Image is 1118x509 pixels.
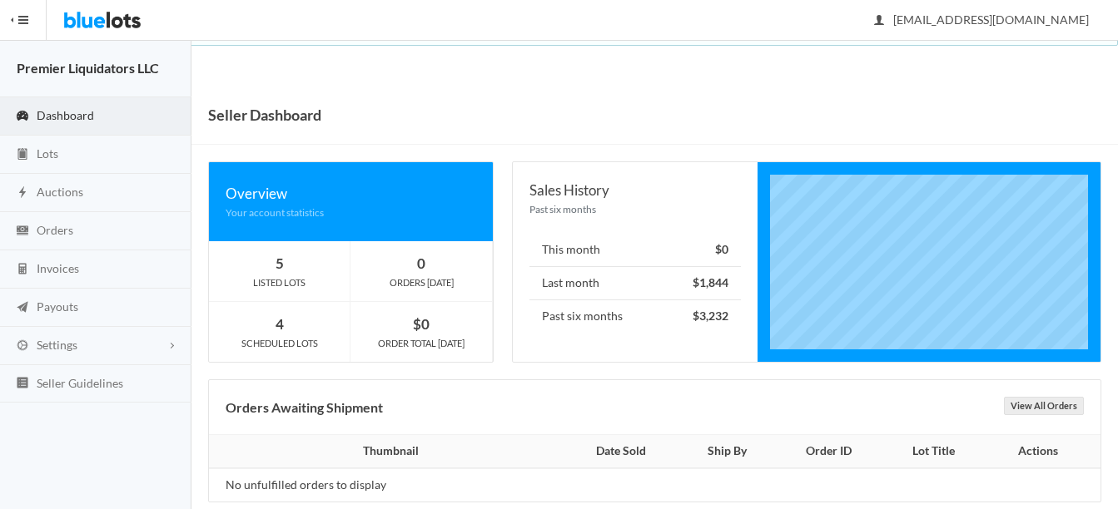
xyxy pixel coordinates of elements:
strong: $1,844 [693,275,728,289]
ion-icon: paper plane [14,300,31,316]
span: Auctions [37,185,83,199]
div: LISTED LOTS [209,275,350,290]
th: Date Sold [564,435,679,468]
div: ORDERS [DATE] [350,275,492,290]
h1: Seller Dashboard [208,102,321,127]
span: Settings [37,338,77,352]
th: Actions [985,435,1101,468]
ion-icon: person [871,13,887,29]
ion-icon: cash [14,224,31,240]
ion-icon: cog [14,339,31,354]
span: Invoices [37,261,79,275]
li: Last month [529,266,741,300]
li: Past six months [529,299,741,333]
th: Thumbnail [209,435,564,468]
ion-icon: clipboard [14,147,31,163]
span: Lots [37,146,58,161]
strong: $3,232 [693,309,728,323]
div: Overview [226,182,476,205]
strong: $0 [715,242,728,256]
div: ORDER TOTAL [DATE] [350,336,492,351]
ion-icon: speedometer [14,109,31,125]
strong: 0 [417,254,425,272]
span: [EMAIL_ADDRESS][DOMAIN_NAME] [875,12,1089,27]
th: Ship By [679,435,775,468]
div: Your account statistics [226,205,476,220]
b: Orders Awaiting Shipment [226,399,383,415]
span: Payouts [37,299,78,314]
a: View All Orders [1004,397,1084,415]
strong: Premier Liquidators LLC [17,60,159,76]
th: Order ID [775,435,883,468]
div: Sales History [529,179,741,201]
div: SCHEDULED LOTS [209,336,350,351]
th: Lot Title [883,435,985,468]
ion-icon: calculator [14,262,31,278]
strong: 4 [276,315,284,333]
span: Seller Guidelines [37,376,123,390]
span: Dashboard [37,108,94,122]
td: No unfulfilled orders to display [209,468,564,502]
span: Orders [37,223,73,237]
strong: $0 [413,315,430,333]
strong: 5 [276,254,284,272]
ion-icon: flash [14,185,31,201]
ion-icon: list box [14,376,31,392]
div: Past six months [529,201,741,217]
li: This month [529,234,741,267]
